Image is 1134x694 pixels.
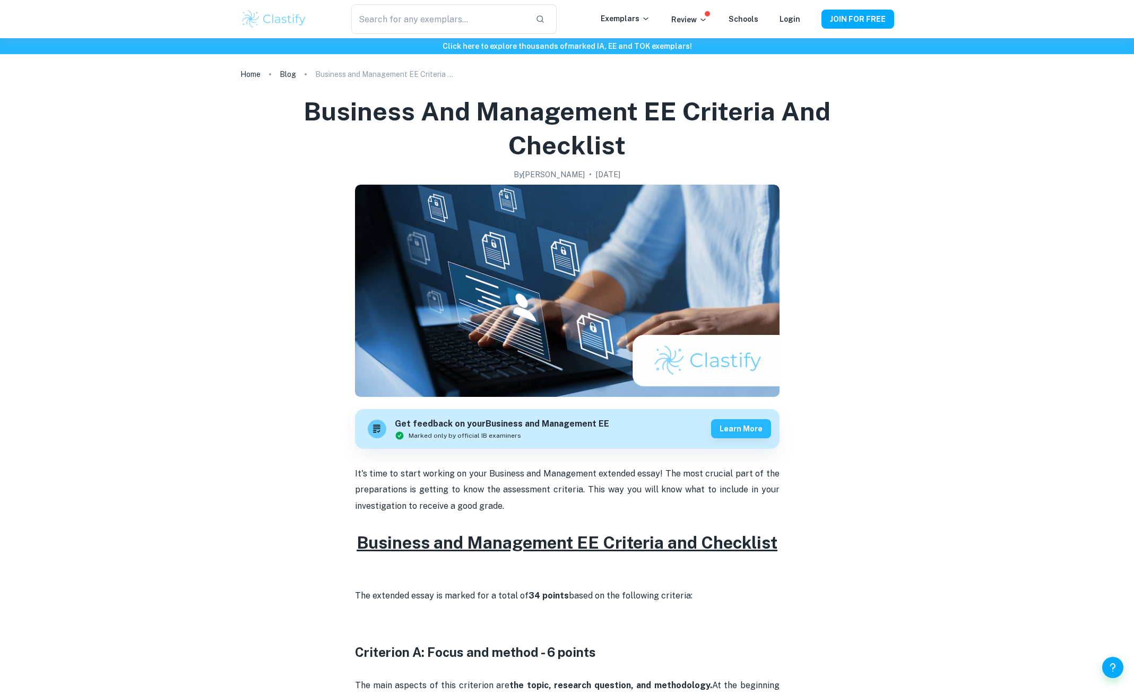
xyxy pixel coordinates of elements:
[351,4,526,34] input: Search for any exemplars...
[395,418,609,431] h6: Get feedback on your Business and Management EE
[355,185,780,397] img: Business and Management EE Criteria and Checklist cover image
[2,40,1132,52] h6: Click here to explore thousands of marked IA, EE and TOK exemplars !
[529,591,569,601] strong: 34 points
[357,533,777,552] u: Business and Management EE Criteria and Checklist
[601,13,650,24] p: Exemplars
[671,14,707,25] p: Review
[711,419,771,438] button: Learn more
[514,169,585,180] h2: By [PERSON_NAME]
[729,15,758,23] a: Schools
[821,10,894,29] button: JOIN FOR FREE
[355,588,780,604] p: The extended essay is marked for a total of based on the following criteria:
[355,466,780,514] p: It's time to start working on your Business and Management extended essay! The most crucial part ...
[355,409,780,449] a: Get feedback on yourBusiness and Management EEMarked only by official IB examinersLearn more
[315,68,453,80] p: Business and Management EE Criteria and Checklist
[1102,657,1123,678] button: Help and Feedback
[509,680,712,690] strong: the topic, research question, and methodology.
[780,15,800,23] a: Login
[240,67,261,82] a: Home
[596,169,620,180] h2: [DATE]
[409,431,521,440] span: Marked only by official IB examiners
[589,169,592,180] p: •
[253,94,881,162] h1: Business and Management EE Criteria and Checklist
[240,8,308,30] img: Clastify logo
[280,67,296,82] a: Blog
[355,645,596,660] strong: Criterion A: Focus and method - 6 points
